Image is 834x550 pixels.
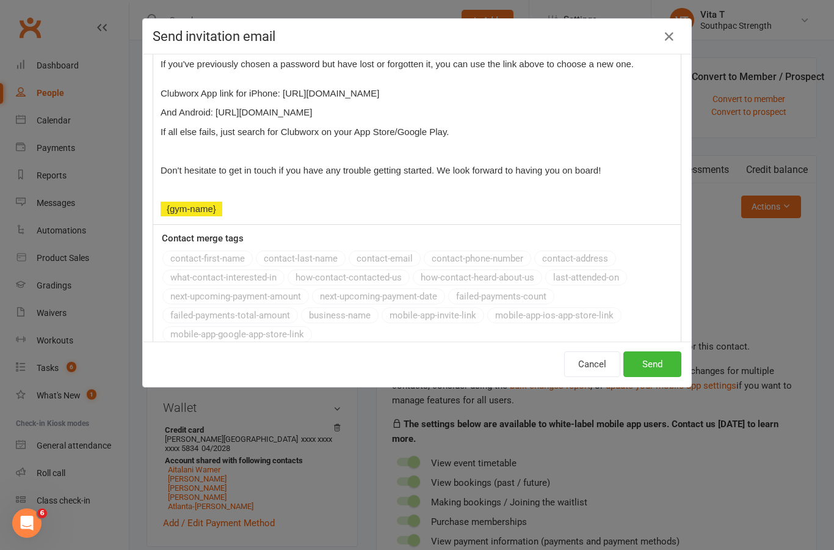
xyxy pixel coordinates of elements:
[161,107,312,117] span: And Android: [URL][DOMAIN_NAME]
[162,231,244,246] label: Contact merge tags
[37,508,47,518] span: 6
[161,59,634,69] span: If you've previously chosen a password but have lost or forgotten it, you can use the link above ...
[161,88,379,98] span: Clubworx App link for iPhone: [URL][DOMAIN_NAME]
[161,127,449,137] span: If all else fails, just search for Clubworx on your App Store/Google Play.
[623,351,681,377] button: Send
[12,508,42,538] iframe: Intercom live chat
[564,351,620,377] button: Cancel
[659,27,679,46] button: Close
[153,29,681,44] h4: Send invitation email
[161,165,601,175] span: Don't hesitate to get in touch if you have any trouble getting started. We look forward to having...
